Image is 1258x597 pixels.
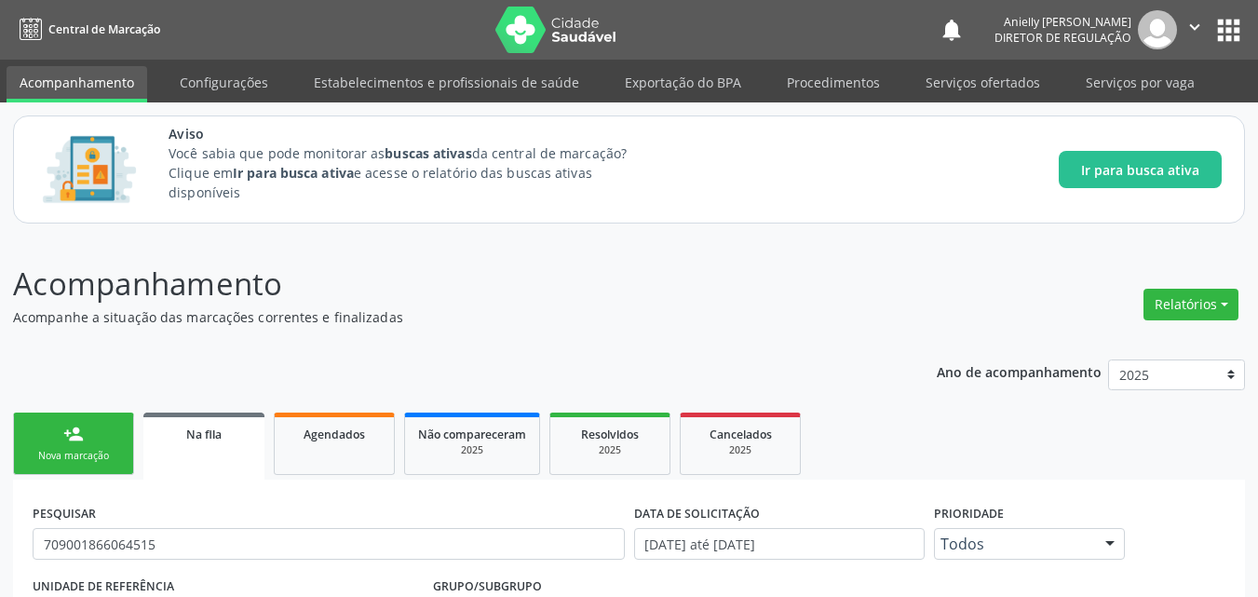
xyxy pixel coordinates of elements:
input: Nome, CNS [33,528,625,560]
span: Não compareceram [418,427,526,442]
span: Na fila [186,427,222,442]
p: Ano de acompanhamento [937,360,1102,383]
span: Cancelados [710,427,772,442]
label: PESQUISAR [33,499,96,528]
strong: Ir para busca ativa [233,164,354,182]
button: Ir para busca ativa [1059,151,1222,188]
a: Serviços ofertados [913,66,1053,99]
span: Aviso [169,124,661,143]
div: 2025 [418,443,526,457]
button: Relatórios [1143,289,1238,320]
a: Serviços por vaga [1073,66,1208,99]
div: Anielly [PERSON_NAME] [994,14,1131,30]
img: Imagem de CalloutCard [36,128,142,211]
i:  [1184,17,1205,37]
strong: buscas ativas [385,144,471,162]
label: Prioridade [934,499,1004,528]
a: Acompanhamento [7,66,147,102]
p: Acompanhe a situação das marcações correntes e finalizadas [13,307,875,327]
span: Agendados [304,427,365,442]
a: Exportação do BPA [612,66,754,99]
a: Central de Marcação [13,14,160,45]
img: img [1138,10,1177,49]
button: notifications [939,17,965,43]
span: Resolvidos [581,427,639,442]
button:  [1177,10,1212,49]
button: apps [1212,14,1245,47]
div: Nova marcação [27,449,120,463]
a: Configurações [167,66,281,99]
label: DATA DE SOLICITAÇÃO [634,499,760,528]
p: Você sabia que pode monitorar as da central de marcação? Clique em e acesse o relatório das busca... [169,143,661,202]
span: Diretor de regulação [994,30,1131,46]
p: Acompanhamento [13,261,875,307]
div: 2025 [694,443,787,457]
span: Todos [940,535,1087,553]
a: Procedimentos [774,66,893,99]
div: person_add [63,424,84,444]
span: Ir para busca ativa [1081,160,1199,180]
span: Central de Marcação [48,21,160,37]
div: 2025 [563,443,656,457]
input: Selecione um intervalo [634,528,926,560]
a: Estabelecimentos e profissionais de saúde [301,66,592,99]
